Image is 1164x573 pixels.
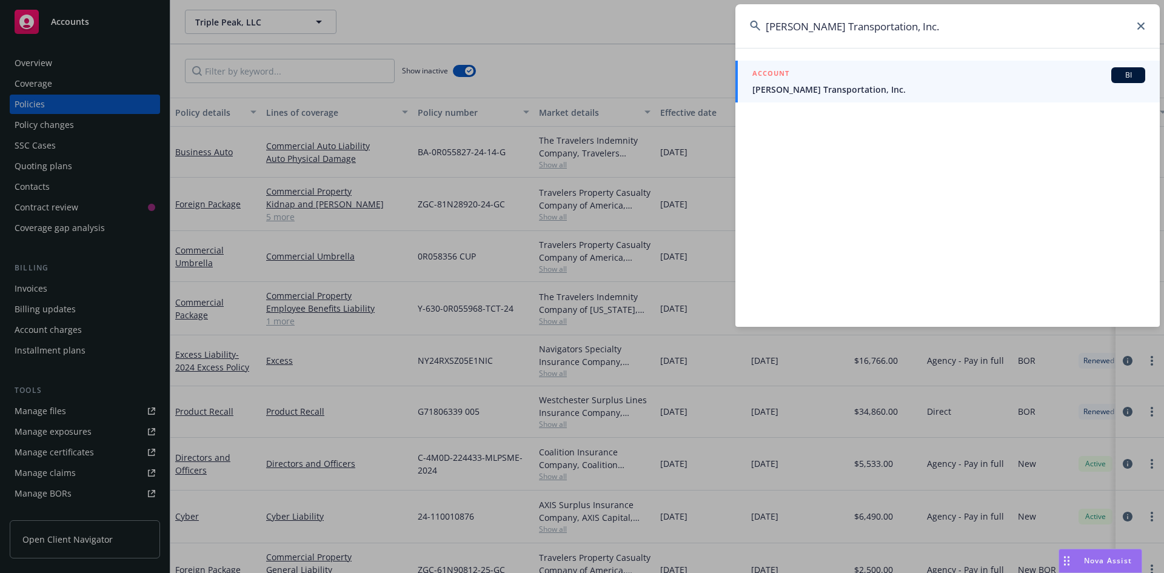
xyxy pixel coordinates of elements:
[752,67,789,82] h5: ACCOUNT
[1059,549,1074,572] div: Drag to move
[1116,70,1140,81] span: BI
[735,61,1160,102] a: ACCOUNTBI[PERSON_NAME] Transportation, Inc.
[1084,555,1132,566] span: Nova Assist
[752,83,1145,96] span: [PERSON_NAME] Transportation, Inc.
[1059,549,1142,573] button: Nova Assist
[735,4,1160,48] input: Search...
